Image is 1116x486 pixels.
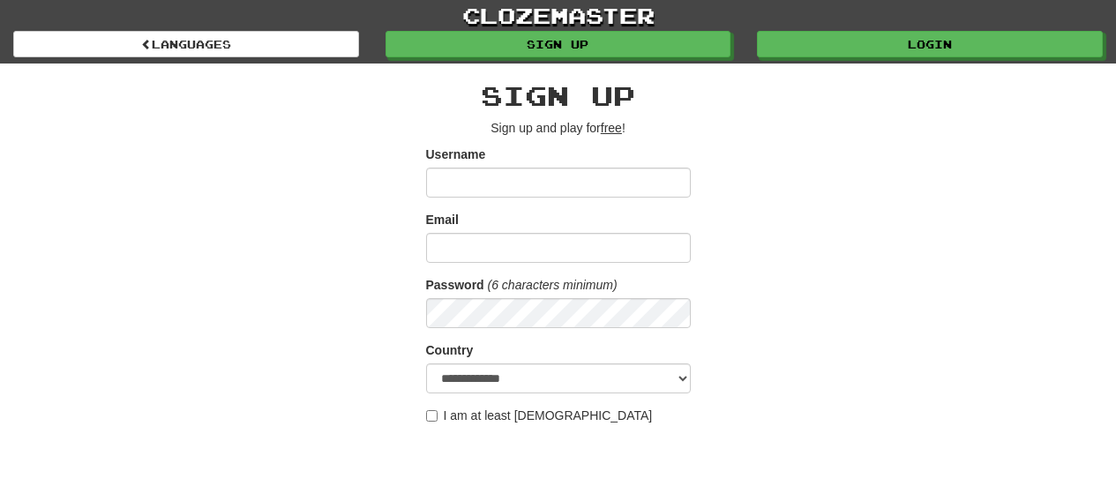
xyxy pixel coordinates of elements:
[426,119,691,137] p: Sign up and play for !
[757,31,1103,57] a: Login
[601,121,622,135] u: free
[426,81,691,110] h2: Sign up
[426,276,484,294] label: Password
[488,278,618,292] em: (6 characters minimum)
[426,410,438,422] input: I am at least [DEMOGRAPHIC_DATA]
[426,407,653,424] label: I am at least [DEMOGRAPHIC_DATA]
[386,31,731,57] a: Sign up
[13,31,359,57] a: Languages
[426,341,474,359] label: Country
[426,211,459,228] label: Email
[426,146,486,163] label: Username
